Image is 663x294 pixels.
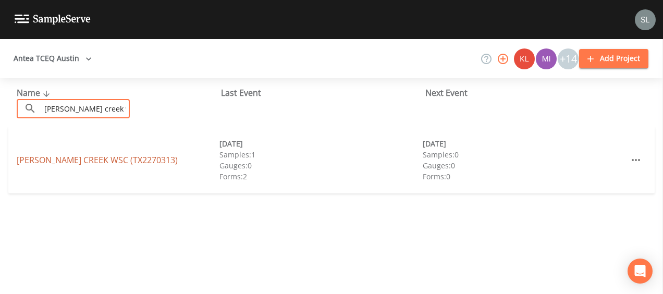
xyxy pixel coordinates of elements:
[423,138,625,149] div: [DATE]
[536,48,557,69] img: a1ea4ff7c53760f38bef77ef7c6649bf
[15,15,91,24] img: logo
[514,48,535,69] img: 9c4450d90d3b8045b2e5fa62e4f92659
[628,259,653,284] div: Open Intercom Messenger
[219,149,422,160] div: Samples: 1
[17,87,53,99] span: Name
[219,171,422,182] div: Forms: 2
[423,171,625,182] div: Forms: 0
[579,49,648,68] button: Add Project
[219,138,422,149] div: [DATE]
[635,9,656,30] img: 0d5b2d5fd6ef1337b72e1b2735c28582
[423,160,625,171] div: Gauges: 0
[423,149,625,160] div: Samples: 0
[425,87,630,99] div: Next Event
[558,48,579,69] div: +14
[41,99,130,118] input: Search Projects
[219,160,422,171] div: Gauges: 0
[9,49,96,68] button: Antea TCEQ Austin
[17,154,178,166] a: [PERSON_NAME] CREEK WSC (TX2270313)
[513,48,535,69] div: Kler Teran
[221,87,425,99] div: Last Event
[535,48,557,69] div: Miriaha Caddie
